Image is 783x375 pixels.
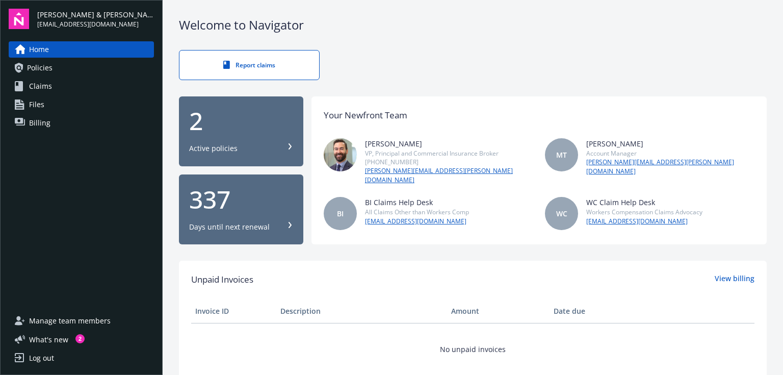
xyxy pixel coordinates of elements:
[9,41,154,58] a: Home
[200,61,299,69] div: Report claims
[365,158,533,166] div: [PHONE_NUMBER]
[37,9,154,20] span: [PERSON_NAME] & [PERSON_NAME]
[9,313,154,329] a: Manage team members
[337,208,344,219] span: BI
[556,208,567,219] span: WC
[179,50,320,80] a: Report claims
[586,197,702,208] div: WC Claim Help Desk
[324,109,407,122] div: Your Newfront Team
[29,334,68,345] span: What ' s new
[9,96,154,113] a: Files
[324,138,357,171] img: photo
[29,41,49,58] span: Home
[365,166,533,185] a: [PERSON_NAME][EMAIL_ADDRESS][PERSON_NAME][DOMAIN_NAME]
[37,9,154,29] button: [PERSON_NAME] & [PERSON_NAME][EMAIL_ADDRESS][DOMAIN_NAME]
[189,222,270,232] div: Days until next renewal
[586,149,754,158] div: Account Manager
[365,149,533,158] div: VP, Principal and Commercial Insurance Broker
[276,299,447,323] th: Description
[586,217,702,226] a: [EMAIL_ADDRESS][DOMAIN_NAME]
[586,158,754,176] a: [PERSON_NAME][EMAIL_ADDRESS][PERSON_NAME][DOMAIN_NAME]
[29,350,54,366] div: Log out
[29,313,111,329] span: Manage team members
[365,197,469,208] div: BI Claims Help Desk
[9,334,85,345] button: What's new2
[189,109,293,133] div: 2
[715,273,754,286] a: View billing
[9,78,154,94] a: Claims
[179,174,303,244] button: 337Days until next renewal
[29,96,44,113] span: Files
[191,273,253,286] span: Unpaid Invoices
[75,332,85,341] div: 2
[179,96,303,166] button: 2Active policies
[189,143,238,154] div: Active policies
[447,299,550,323] th: Amount
[9,9,29,29] img: navigator-logo.svg
[29,115,50,131] span: Billing
[586,138,754,149] div: [PERSON_NAME]
[550,299,635,323] th: Date due
[179,16,767,34] div: Welcome to Navigator
[9,60,154,76] a: Policies
[29,78,52,94] span: Claims
[556,149,567,160] span: MT
[9,115,154,131] a: Billing
[365,138,533,149] div: [PERSON_NAME]
[189,187,293,212] div: 337
[191,299,276,323] th: Invoice ID
[27,60,53,76] span: Policies
[365,217,469,226] a: [EMAIL_ADDRESS][DOMAIN_NAME]
[37,20,154,29] span: [EMAIL_ADDRESS][DOMAIN_NAME]
[586,208,702,216] div: Workers Compensation Claims Advocacy
[365,208,469,216] div: All Claims Other than Workers Comp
